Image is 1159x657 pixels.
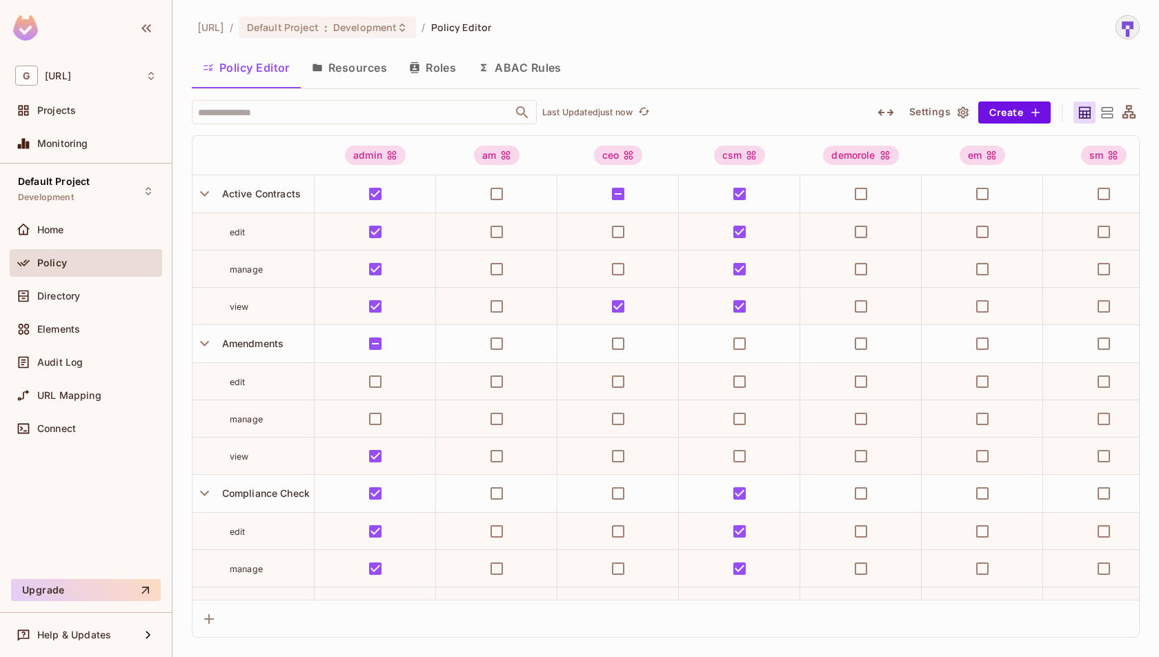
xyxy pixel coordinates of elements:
span: Development [333,21,397,34]
button: Open [513,103,532,122]
span: Compliance Check [217,487,310,499]
span: Elements [37,324,80,335]
span: edit [230,227,246,237]
button: Resources [301,50,398,85]
span: the active workspace [197,21,224,34]
span: view [230,451,249,462]
span: G [15,66,38,86]
span: Click to refresh data [633,104,652,121]
span: manage [230,414,263,424]
span: Default Project [247,21,319,34]
div: am [474,146,519,165]
span: Active Contracts [217,188,301,199]
span: : [324,22,328,33]
span: refresh [638,106,650,119]
span: URL Mapping [37,390,101,401]
span: Workspace: genworx.ai [45,70,71,81]
button: Upgrade [11,579,161,601]
span: Development [18,192,74,203]
li: / [422,21,425,34]
li: / [230,21,233,34]
span: Amendments [217,337,284,349]
span: manage [230,564,263,574]
span: Projects [37,105,76,116]
button: Create [978,101,1051,124]
div: csm [714,146,765,165]
button: Policy Editor [192,50,301,85]
span: view [230,302,249,312]
span: Connect [37,423,76,434]
button: refresh [635,104,652,121]
span: Audit Log [37,357,83,368]
span: Monitoring [37,138,88,149]
div: ceo [594,146,642,165]
button: ABAC Rules [467,50,573,85]
div: sm [1081,146,1127,165]
div: em [960,146,1005,165]
span: Help & Updates [37,629,111,640]
span: Policy [37,257,67,268]
img: SReyMgAAAABJRU5ErkJggg== [13,15,38,41]
span: Home [37,224,64,235]
span: Directory [37,291,80,302]
p: Last Updated just now [542,107,633,118]
div: admin [345,146,406,165]
span: edit [230,377,246,387]
span: Default Project [18,176,90,187]
button: Roles [398,50,467,85]
button: Settings [904,101,973,124]
span: Policy Editor [431,21,492,34]
span: edit [230,527,246,537]
div: demorole [823,146,898,165]
span: manage [230,264,263,275]
img: sharmila@genworx.ai [1116,16,1139,39]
